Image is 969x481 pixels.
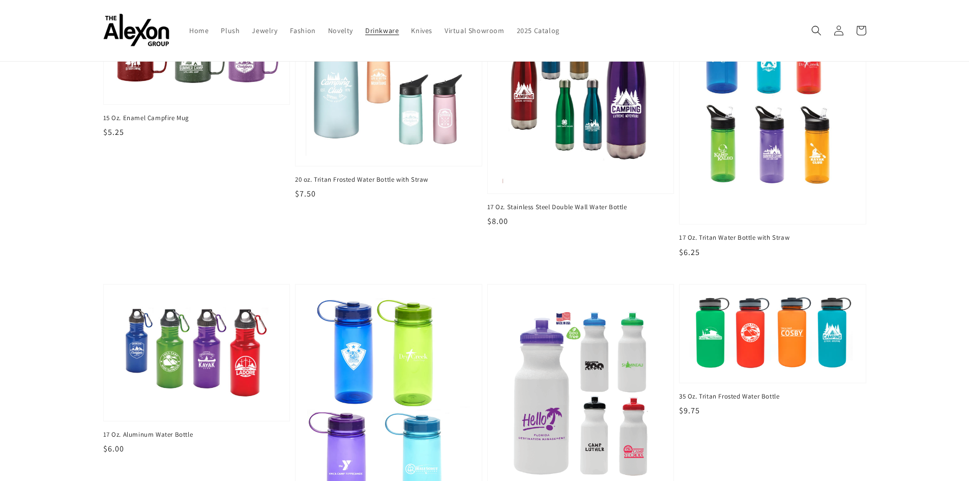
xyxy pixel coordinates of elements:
[679,392,866,401] span: 35 Oz. Tritan Frosted Water Bottle
[679,233,866,242] span: 17 Oz. Tritan Water Bottle with Straw
[487,216,508,227] span: $8.00
[103,443,124,454] span: $6.00
[445,26,505,35] span: Virtual Showroom
[405,20,438,41] a: Knives
[189,26,209,35] span: Home
[103,127,124,137] span: $5.25
[114,295,280,411] img: 17 Oz. Aluminum Water Bottle
[252,26,277,35] span: Jewelry
[290,26,316,35] span: Fashion
[103,14,169,47] img: The Alexon Group
[805,19,828,42] summary: Search
[438,20,511,41] a: Virtual Showroom
[295,188,316,199] span: $7.50
[215,20,246,41] a: Plush
[221,26,240,35] span: Plush
[322,20,359,41] a: Novelty
[487,203,674,212] span: 17 Oz. Stainless Steel Double Wall Water Bottle
[284,20,322,41] a: Fashion
[103,114,290,123] span: 15 Oz. Enamel Campfire Mug
[517,26,560,35] span: 2025 Catalog
[679,405,700,416] span: $9.75
[411,26,432,35] span: Knives
[183,20,215,41] a: Home
[365,26,399,35] span: Drinkware
[246,20,283,41] a: Jewelry
[679,284,866,417] a: 35 Oz. Tritan Frosted Water Bottle 35 Oz. Tritan Frosted Water Bottle $9.75
[359,20,405,41] a: Drinkware
[511,20,566,41] a: 2025 Catalog
[295,175,482,184] span: 20 oz. Tritan Frosted Water Bottle with Straw
[103,284,290,455] a: 17 Oz. Aluminum Water Bottle 17 Oz. Aluminum Water Bottle $6.00
[103,430,290,439] span: 17 Oz. Aluminum Water Bottle
[679,247,700,258] span: $6.25
[328,26,353,35] span: Novelty
[690,295,856,373] img: 35 Oz. Tritan Frosted Water Bottle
